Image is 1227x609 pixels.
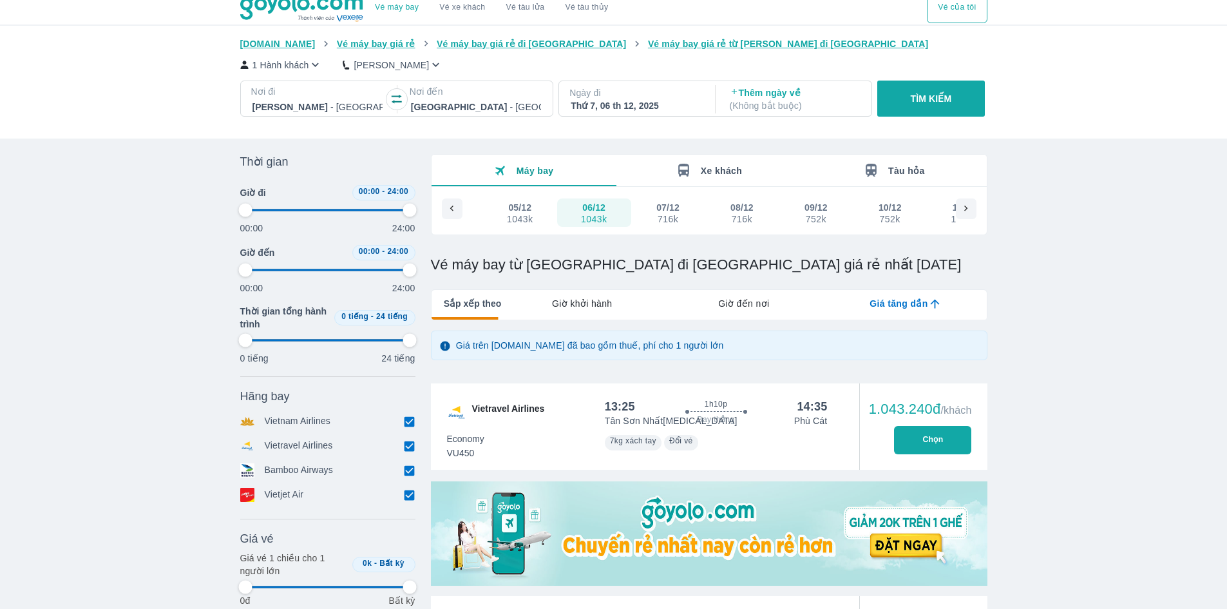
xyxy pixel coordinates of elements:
div: 1043k [581,214,607,224]
p: [PERSON_NAME] [354,59,429,72]
h1: Vé máy bay từ [GEOGRAPHIC_DATA] đi [GEOGRAPHIC_DATA] giá rẻ nhất [DATE] [431,256,987,274]
p: Tân Sơn Nhất [MEDICAL_DATA] [605,414,737,427]
p: Vietravel Airlines [265,439,333,453]
div: 14:35 [797,399,827,414]
span: 00:00 [359,247,380,256]
p: Ngày đi [569,86,702,99]
div: 1.043.240đ [869,401,972,417]
div: 752k [879,214,901,224]
div: 752k [805,214,827,224]
p: Vietjet Air [265,488,304,502]
span: 24:00 [387,187,408,196]
span: Tàu hỏa [888,166,925,176]
p: Bất kỳ [388,594,415,607]
div: Thứ 7, 06 th 12, 2025 [571,99,701,112]
p: Giá trên [DOMAIN_NAME] đã bao gồm thuế, phí cho 1 người lớn [456,339,724,352]
span: 24:00 [387,247,408,256]
span: 1h10p [705,399,727,409]
span: VU450 [447,447,484,459]
p: Thêm ngày về [730,86,860,112]
p: Vietnam Airlines [265,414,331,429]
span: Đổi vé [669,436,693,445]
span: Sắp xếp theo [444,297,502,310]
img: VU [446,402,467,423]
span: Xe khách [701,166,742,176]
p: 00:00 [240,222,263,235]
p: 0 tiếng [240,352,269,365]
div: 716k [657,214,679,224]
span: - [374,559,377,568]
p: ( Không bắt buộc ) [730,99,860,112]
div: 07/12 [656,201,680,214]
div: 06/12 [582,201,605,214]
span: Thời gian tổng hành trình [240,305,329,331]
span: [DOMAIN_NAME] [240,39,316,49]
p: Phù Cát [794,414,828,427]
span: Vé máy bay giá rẻ đi [GEOGRAPHIC_DATA] [437,39,626,49]
span: 0 tiếng [341,312,368,321]
div: 13:25 [605,399,635,414]
span: 00:00 [359,187,380,196]
span: Economy [447,432,484,445]
p: 00:00 [240,282,263,295]
p: Nơi đi [251,85,384,98]
span: Hãng bay [240,389,290,404]
div: 10/12 [879,201,902,214]
a: Vé xe khách [439,3,485,12]
div: 1043k [507,214,533,224]
a: Vé máy bay [375,3,419,12]
div: 08/12 [730,201,754,214]
span: Giờ đến nơi [718,297,769,310]
button: 1 Hành khách [240,58,323,72]
span: - [382,187,385,196]
span: Vé máy bay giá rẻ từ [PERSON_NAME] đi [GEOGRAPHIC_DATA] [648,39,929,49]
div: 11/12 [953,201,976,214]
p: TÌM KIẾM [911,92,952,105]
span: 7kg xách tay [610,436,656,445]
p: 24:00 [392,222,415,235]
p: 0đ [240,594,251,607]
span: - [382,247,385,256]
span: Giá tăng dần [870,297,927,310]
span: Vé máy bay giá rẻ [337,39,415,49]
span: Thời gian [240,154,289,169]
div: 1043k [951,214,976,224]
div: 05/12 [508,201,531,214]
p: Giá vé 1 chiều cho 1 người lớn [240,552,347,577]
span: 24 tiếng [376,312,408,321]
span: - [371,312,374,321]
img: media-0 [431,481,987,586]
button: TÌM KIẾM [877,81,985,117]
div: 716k [731,214,753,224]
span: 0k [363,559,372,568]
div: 09/12 [804,201,828,214]
span: Máy bay [517,166,554,176]
button: Chọn [894,426,971,454]
p: 1 Hành khách [252,59,309,72]
span: Giờ đến [240,246,275,259]
span: Bất kỳ [379,559,404,568]
span: Giá vé [240,531,274,546]
p: 24:00 [392,282,415,295]
p: 24 tiếng [381,352,415,365]
span: Giờ đi [240,186,266,199]
span: /khách [940,405,971,416]
span: Giờ khởi hành [552,297,612,310]
nav: breadcrumb [240,37,987,50]
span: Vietravel Airlines [472,402,545,423]
p: Bamboo Airways [265,463,333,478]
button: [PERSON_NAME] [343,58,442,72]
p: Nơi đến [410,85,542,98]
div: lab API tabs example [501,290,986,317]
